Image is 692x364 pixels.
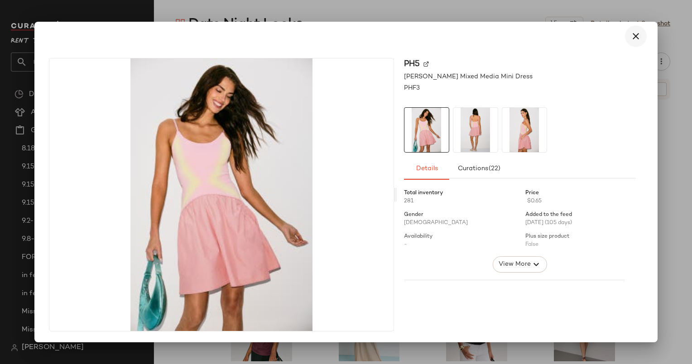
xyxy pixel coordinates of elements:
[457,165,500,172] span: Curations
[404,83,420,93] span: PHF3
[488,165,500,172] span: (22)
[498,259,530,270] span: View More
[453,108,498,152] img: PHF3.jpg
[415,165,437,172] span: Details
[404,72,533,81] span: [PERSON_NAME] Mixed Media Mini Dress
[502,108,547,152] img: PHF3.jpg
[492,256,547,273] button: View More
[423,62,429,67] img: svg%3e
[404,58,420,70] span: PH5
[404,108,449,152] img: PHF3.jpg
[49,58,393,331] img: PHF3.jpg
